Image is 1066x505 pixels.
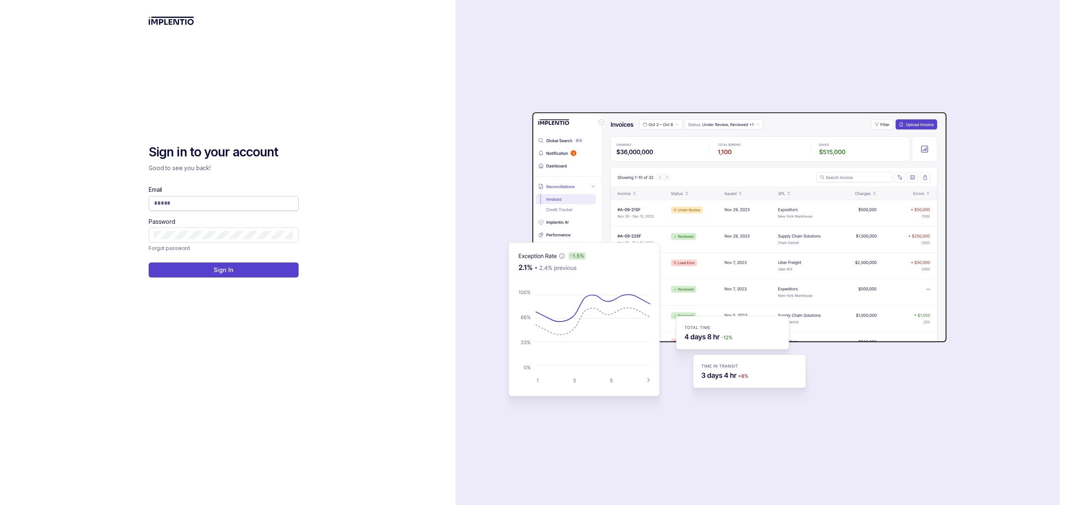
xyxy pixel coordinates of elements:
label: Password [149,218,175,226]
img: logo [149,17,194,25]
button: Sign In [149,262,299,277]
label: Email [149,186,162,194]
p: Sign In [214,266,233,274]
img: signin-background.svg [479,86,949,419]
a: Link Forgot password [149,244,190,252]
p: Good to see you back! [149,164,299,172]
p: Forgot password [149,244,190,252]
h2: Sign in to your account [149,144,299,161]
